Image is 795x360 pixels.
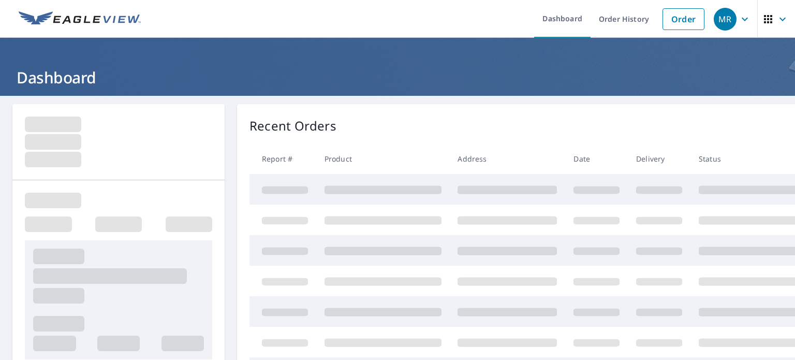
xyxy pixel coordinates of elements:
[316,143,450,174] th: Product
[19,11,141,27] img: EV Logo
[249,143,316,174] th: Report #
[565,143,628,174] th: Date
[249,117,336,135] p: Recent Orders
[628,143,690,174] th: Delivery
[12,67,783,88] h1: Dashboard
[449,143,565,174] th: Address
[714,8,737,31] div: MR
[662,8,704,30] a: Order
